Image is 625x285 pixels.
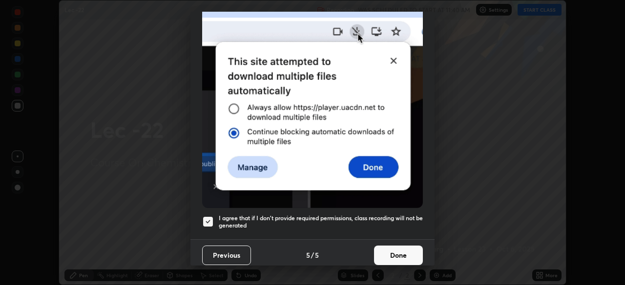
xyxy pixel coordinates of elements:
h4: 5 [306,250,310,260]
h4: / [311,250,314,260]
button: Previous [202,246,251,265]
h5: I agree that if I don't provide required permissions, class recording will not be generated [219,214,423,229]
h4: 5 [315,250,319,260]
button: Done [374,246,423,265]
